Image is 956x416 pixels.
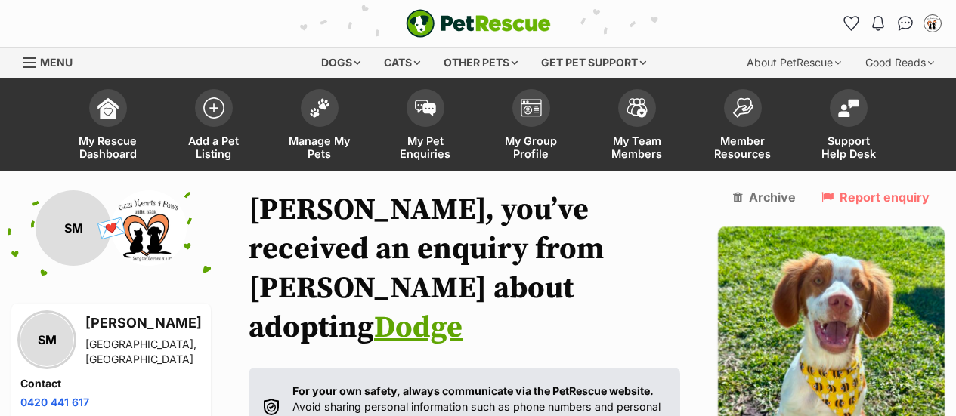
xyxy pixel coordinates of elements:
[203,97,224,119] img: add-pet-listing-icon-0afa8454b4691262ce3f59096e99ab1cd57d4a30225e0717b998d2c9b9846f56.svg
[866,11,890,35] button: Notifications
[531,48,657,78] div: Get pet support
[311,48,371,78] div: Dogs
[925,16,940,31] img: Rochelle Green profile pic
[627,98,648,118] img: team-members-icon-5396bd8760b3fe7c0b43da4ab00e1e3bb1a5d9ba89233759b79545d2d3fc5d0d.svg
[309,98,330,118] img: manage-my-pets-icon-02211641906a0b7f246fdf0571729dbe1e7629f14944591b6c1af311fb30b64b.svg
[406,9,551,38] a: PetRescue
[180,134,248,160] span: Add a Pet Listing
[391,134,459,160] span: My Pet Enquiries
[36,190,111,266] div: SM
[497,134,565,160] span: My Group Profile
[161,82,267,171] a: Add a Pet Listing
[732,97,753,118] img: member-resources-icon-8e73f808a243e03378d46382f2149f9095a855e16c252ad45f914b54edf8863c.svg
[603,134,671,160] span: My Team Members
[20,376,202,391] h4: Contact
[584,82,690,171] a: My Team Members
[893,11,917,35] a: Conversations
[249,190,680,347] h1: [PERSON_NAME], you’ve received an enquiry from [PERSON_NAME] about adopting
[521,99,542,117] img: group-profile-icon-3fa3cf56718a62981997c0bc7e787c4b2cf8bcc04b72c1350f741eb67cf2f40e.svg
[97,97,119,119] img: dashboard-icon-eb2f2d2d3e046f16d808141f083e7271f6b2e854fb5c12c21221c1fb7104beca.svg
[23,48,83,75] a: Menu
[374,309,463,347] a: Dodge
[478,82,584,171] a: My Group Profile
[94,212,128,245] span: 💌
[821,190,930,204] a: Report enquiry
[839,11,863,35] a: Favourites
[85,337,202,367] div: [GEOGRAPHIC_DATA], [GEOGRAPHIC_DATA]
[898,16,914,31] img: chat-41dd97257d64d25036548639549fe6c8038ab92f7586957e7f3b1b290dea8141.svg
[415,100,436,116] img: pet-enquiries-icon-7e3ad2cf08bfb03b45e93fb7055b45f3efa6380592205ae92323e6603595dc1f.svg
[406,9,551,38] img: logo-e224e6f780fb5917bec1dbf3a21bbac754714ae5b6737aabdf751b685950b380.svg
[736,48,852,78] div: About PetRescue
[433,48,528,78] div: Other pets
[20,313,73,366] div: SM
[20,396,89,408] a: 0420 441 617
[286,134,354,160] span: Manage My Pets
[733,190,796,204] a: Archive
[85,313,202,334] h3: [PERSON_NAME]
[55,82,161,171] a: My Rescue Dashboard
[373,48,431,78] div: Cats
[267,82,373,171] a: Manage My Pets
[292,384,654,397] strong: For your own safety, always communicate via the PetRescue website.
[690,82,796,171] a: Member Resources
[40,56,73,69] span: Menu
[709,134,777,160] span: Member Resources
[838,99,859,117] img: help-desk-icon-fdf02630f3aa405de69fd3d07c3f3aa587a6932b1a1747fa1d2bba05be0121f9.svg
[373,82,478,171] a: My Pet Enquiries
[872,16,884,31] img: notifications-46538b983faf8c2785f20acdc204bb7945ddae34d4c08c2a6579f10ce5e182be.svg
[111,190,187,266] img: Ozzi Hearts 4 Paws profile pic
[920,11,945,35] button: My account
[839,11,945,35] ul: Account quick links
[74,134,142,160] span: My Rescue Dashboard
[815,134,883,160] span: Support Help Desk
[855,48,945,78] div: Good Reads
[796,82,902,171] a: Support Help Desk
